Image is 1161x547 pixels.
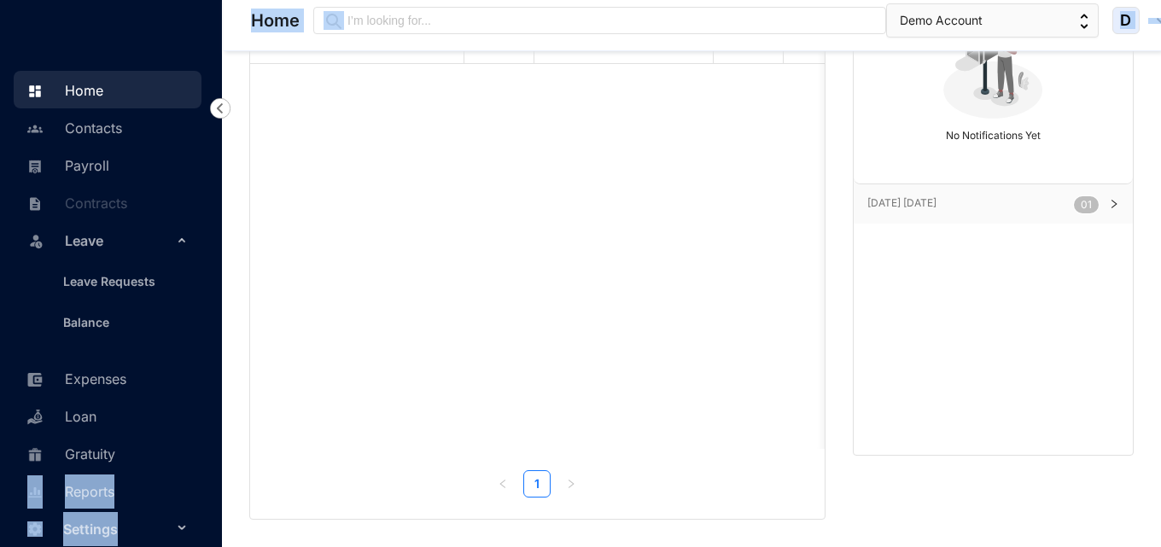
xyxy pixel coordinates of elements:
[50,274,155,288] a: Leave Requests
[22,370,126,387] a: Expenses
[22,408,96,425] a: Loan
[900,11,983,30] span: Demo Account
[489,470,516,498] button: left
[210,98,230,119] img: nav-icon-left.19a07721e4dec06a274f6d07517f07b7.svg
[27,485,43,500] img: report-unselected.e6a6b4230fc7da01f883.svg
[523,470,551,498] li: 1
[14,359,201,397] li: Expenses
[1088,198,1092,211] span: 1
[1120,13,1131,28] span: D
[566,479,576,489] span: right
[50,315,109,329] a: Balance
[1080,14,1088,29] img: up-down-arrow.74152d26bf9780fbf563ca9c90304185.svg
[27,84,43,99] img: home.c6720e0a13eba0172344.svg
[867,195,1074,212] p: [DATE] [DATE]
[27,447,43,463] img: gratuity-unselected.a8c340787eea3cf492d7.svg
[27,521,43,537] img: settings-unselected.1febfda315e6e19643a1.svg
[27,196,43,212] img: contract-unselected.99e2b2107c0a7dd48938.svg
[22,82,103,99] a: Home
[22,483,114,500] a: Reports
[557,470,585,498] li: Next Page
[27,159,43,174] img: payroll-unselected.b590312f920e76f0c668.svg
[886,3,1099,38] button: Demo Account
[498,479,508,489] span: left
[65,224,172,258] span: Leave
[22,157,109,174] a: Payroll
[867,122,1119,144] p: No Notifications Yet
[14,183,201,221] li: Contracts
[854,184,1133,224] div: [DATE] [DATE]01
[14,146,201,183] li: Payroll
[22,119,122,137] a: Contacts
[1074,196,1099,213] sup: 01
[14,108,201,146] li: Contacts
[489,470,516,498] li: Previous Page
[14,71,201,108] li: Home
[1109,199,1119,209] span: right
[557,470,585,498] button: right
[251,9,300,32] p: Home
[14,472,201,509] li: Reports
[14,397,201,434] li: Loan
[22,445,115,463] a: Gratuity
[524,471,550,497] a: 1
[22,195,127,212] a: Contracts
[27,410,43,425] img: loan-unselected.d74d20a04637f2d15ab5.svg
[1081,198,1088,211] span: 0
[27,121,43,137] img: people-unselected.118708e94b43a90eceab.svg
[63,512,172,546] span: Settings
[27,372,43,387] img: expense-unselected.2edcf0507c847f3e9e96.svg
[27,232,44,249] img: leave-unselected.2934df6273408c3f84d9.svg
[934,4,1052,122] img: no-notification-yet.99f61bb71409b19b567a5111f7a484a1.svg
[347,11,876,30] input: I’m looking for...
[14,434,201,472] li: Gratuity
